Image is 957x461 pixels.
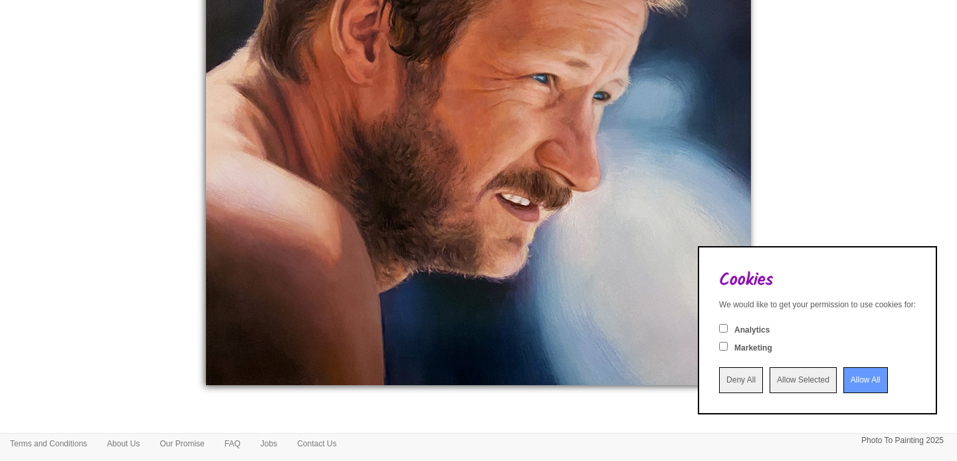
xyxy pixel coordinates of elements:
input: Allow Selected [770,367,837,393]
p: Photo To Painting 2025 [861,434,944,448]
input: Allow All [843,367,888,393]
input: Deny All [719,367,763,393]
a: Our Promise [150,434,214,454]
a: FAQ [215,434,251,454]
div: We would like to get your permission to use cookies for: [719,299,916,311]
a: Jobs [251,434,287,454]
label: Analytics [734,325,770,336]
label: Marketing [734,343,772,354]
h2: Cookies [719,271,916,290]
a: Contact Us [287,434,346,454]
a: About Us [97,434,150,454]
